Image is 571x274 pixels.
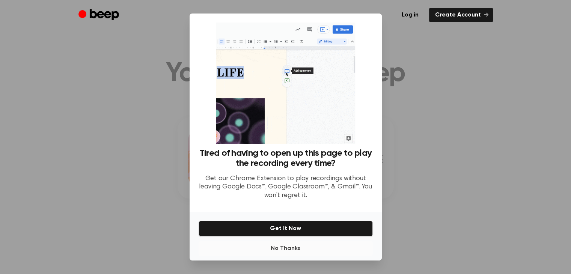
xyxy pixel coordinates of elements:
[199,148,373,169] h3: Tired of having to open up this page to play the recording every time?
[429,8,493,22] a: Create Account
[396,8,425,22] a: Log in
[199,221,373,236] button: Get It Now
[78,8,121,23] a: Beep
[199,241,373,256] button: No Thanks
[216,23,355,144] img: Beep extension in action
[199,175,373,200] p: Get our Chrome Extension to play recordings without leaving Google Docs™, Google Classroom™, & Gm...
